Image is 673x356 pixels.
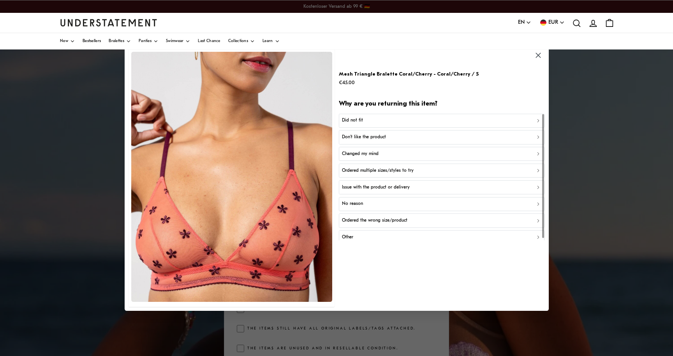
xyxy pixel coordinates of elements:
[518,18,525,27] span: EN
[338,230,544,244] button: Other
[342,167,414,174] p: Ordered multiple sizes/styles to try
[83,39,101,43] span: Bestsellers
[228,33,255,49] a: Collections
[338,114,544,128] button: Did not fit
[166,33,190,49] a: Swimwear
[166,39,183,43] span: Swimwear
[83,33,101,49] a: Bestsellers
[60,19,157,26] a: Understatement Homepage
[228,39,248,43] span: Collections
[338,100,544,109] h2: Why are you returning this item?
[338,164,544,178] button: Ordered multiple sizes/styles to try
[338,147,544,161] button: Changed my mind
[342,150,379,158] p: Changed my mind
[338,79,479,87] p: €45.00
[263,39,273,43] span: Learn
[342,217,407,224] p: Ordered the wrong size/product
[539,18,565,27] button: EUR
[263,33,280,49] a: Learn
[548,18,558,27] span: EUR
[338,180,544,194] button: Issue with the product or delivery
[338,197,544,211] button: No reason
[139,33,158,49] a: Panties
[342,134,386,141] p: Don't like the product
[342,234,353,241] p: Other
[109,39,124,43] span: Bralettes
[342,117,363,124] p: Did not fit
[342,200,363,208] p: No reason
[342,184,410,191] p: Issue with the product or delivery
[109,33,131,49] a: Bralettes
[338,130,544,144] button: Don't like the product
[518,18,531,27] button: EN
[60,39,68,43] span: New
[338,213,544,227] button: Ordered the wrong size/product
[198,39,220,43] span: Last Chance
[338,70,479,78] p: Mesh Triangle Bralette Coral/Cherry - Coral/Cherry / S
[139,39,152,43] span: Panties
[198,33,220,49] a: Last Chance
[60,33,75,49] a: New
[131,52,332,302] img: CCME-BRA-004_1.jpg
